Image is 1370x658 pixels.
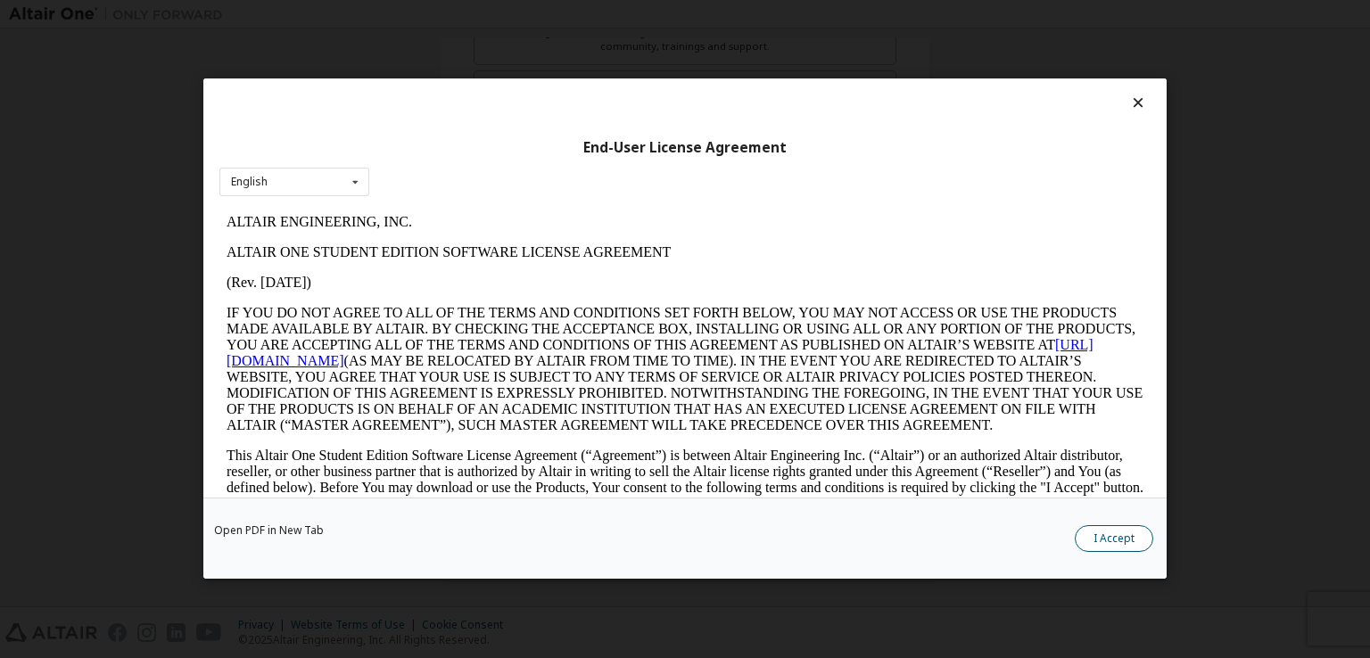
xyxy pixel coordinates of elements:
[7,37,924,53] p: ALTAIR ONE STUDENT EDITION SOFTWARE LICENSE AGREEMENT
[214,526,324,537] a: Open PDF in New Tab
[7,98,924,226] p: IF YOU DO NOT AGREE TO ALL OF THE TERMS AND CONDITIONS SET FORTH BELOW, YOU MAY NOT ACCESS OR USE...
[7,68,924,84] p: (Rev. [DATE])
[231,177,268,187] div: English
[7,7,924,23] p: ALTAIR ENGINEERING, INC.
[7,130,874,161] a: [URL][DOMAIN_NAME]
[219,139,1151,157] div: End-User License Agreement
[1075,526,1153,553] button: I Accept
[7,241,924,305] p: This Altair One Student Edition Software License Agreement (“Agreement”) is between Altair Engine...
